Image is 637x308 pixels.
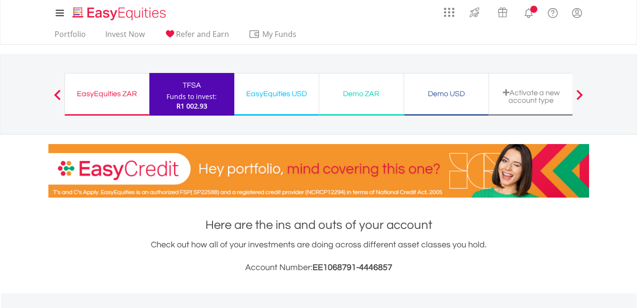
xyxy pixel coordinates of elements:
[166,92,217,101] div: Funds to invest:
[48,238,589,274] div: Check out how all of your investments are doing across different asset classes you hold.
[444,7,454,18] img: grid-menu-icon.svg
[71,87,143,100] div: EasyEquities ZAR
[489,2,517,20] a: Vouchers
[48,261,589,274] h3: Account Number:
[48,217,589,234] h1: Here are the ins and outs of your account
[160,29,233,44] a: Refer and Earn
[176,101,207,110] span: R1 002.93
[495,5,510,20] img: vouchers-v2.svg
[313,263,392,272] span: EE1068791-4446857
[410,87,483,100] div: Demo USD
[69,2,170,21] a: Home page
[467,5,482,20] img: thrive-v2.svg
[240,87,313,100] div: EasyEquities USD
[517,2,541,21] a: Notifications
[102,29,148,44] a: Invest Now
[438,2,461,18] a: AppsGrid
[325,87,398,100] div: Demo ZAR
[155,79,229,92] div: TFSA
[176,29,229,39] span: Refer and Earn
[48,144,589,198] img: EasyCredit Promotion Banner
[51,29,90,44] a: Portfolio
[565,2,589,23] a: My Profile
[71,6,170,21] img: EasyEquities_Logo.png
[249,28,311,40] span: My Funds
[495,89,568,104] div: Activate a new account type
[541,2,565,21] a: FAQ's and Support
